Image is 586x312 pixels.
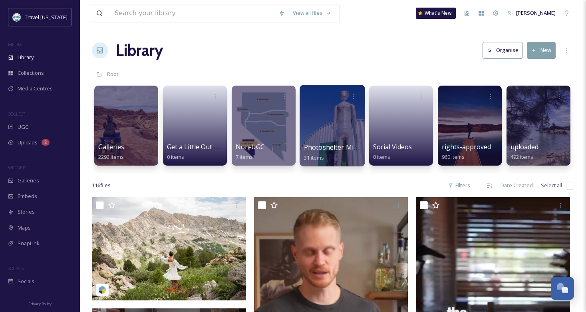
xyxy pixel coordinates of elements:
[511,153,533,160] span: 492 items
[8,164,26,170] span: WIDGETS
[28,298,52,308] a: Privacy Policy
[98,153,124,160] span: 2292 items
[98,142,124,151] span: Galleries
[444,178,474,193] div: Filters
[28,301,52,306] span: Privacy Policy
[8,111,25,117] span: COLLECT
[111,4,274,22] input: Search your library
[18,177,39,184] span: Galleries
[18,139,38,146] span: Uploads
[304,144,408,161] a: Photoshelter Migration (Example)31 items
[167,153,184,160] span: 0 items
[18,278,34,285] span: Socials
[373,153,390,160] span: 0 items
[92,182,111,189] span: 116 file s
[516,9,556,16] span: [PERSON_NAME]
[8,41,22,47] span: MEDIA
[503,5,560,21] a: [PERSON_NAME]
[18,54,34,61] span: Library
[527,42,556,58] button: New
[416,8,456,19] a: What's New
[107,70,119,78] span: Root
[116,38,163,62] a: Library
[98,286,106,294] img: snapsea-logo.png
[167,143,232,160] a: Get a Little Out There0 items
[167,142,232,151] span: Get a Little Out There
[98,143,124,160] a: Galleries2292 items
[304,154,324,161] span: 31 items
[236,143,264,160] a: Non-UGC7 items
[18,69,44,77] span: Collections
[511,142,538,151] span: uploaded
[289,5,336,21] a: View all files
[541,182,562,189] span: Select all
[373,143,412,160] a: Social Videos0 items
[304,143,408,152] span: Photoshelter Migration (Example)
[13,13,21,21] img: download.jpeg
[42,139,50,146] div: 2
[18,224,31,232] span: Maps
[18,123,28,131] span: UGC
[483,42,527,58] a: Organise
[8,265,24,271] span: SOCIALS
[442,142,491,151] span: rights-approved
[18,240,40,247] span: SnapLink
[551,277,574,300] button: Open Chat
[18,192,37,200] span: Embeds
[442,143,491,160] a: rights-approved960 items
[92,197,246,300] img: j.rose227-4985441.jpg
[18,85,53,92] span: Media Centres
[442,153,465,160] span: 960 items
[373,142,412,151] span: Social Videos
[236,142,264,151] span: Non-UGC
[483,42,523,58] button: Organise
[18,208,35,216] span: Stories
[236,153,253,160] span: 7 items
[25,14,68,21] span: Travel [US_STATE]
[497,178,537,193] div: Date Created
[511,143,538,160] a: uploaded492 items
[107,69,119,79] a: Root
